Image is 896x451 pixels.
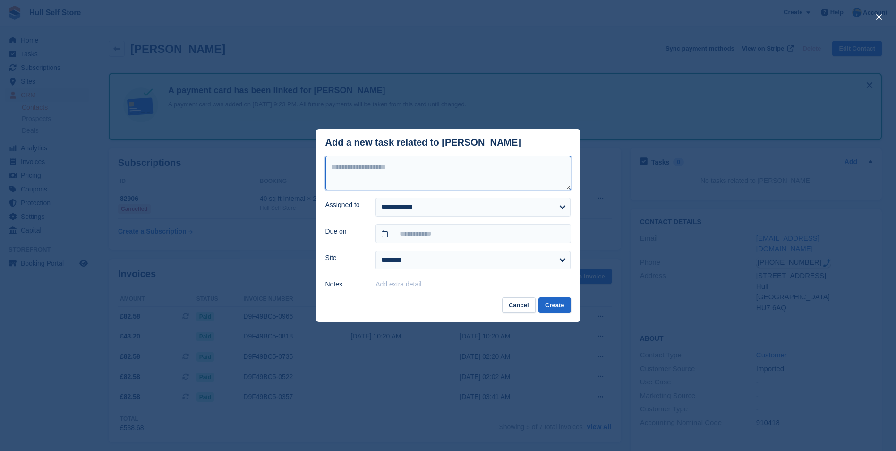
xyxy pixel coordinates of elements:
[325,253,365,263] label: Site
[325,279,365,289] label: Notes
[538,297,571,313] button: Create
[325,200,365,210] label: Assigned to
[325,137,521,148] div: Add a new task related to [PERSON_NAME]
[871,9,887,25] button: close
[502,297,536,313] button: Cancel
[325,226,365,236] label: Due on
[375,280,428,288] button: Add extra detail…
